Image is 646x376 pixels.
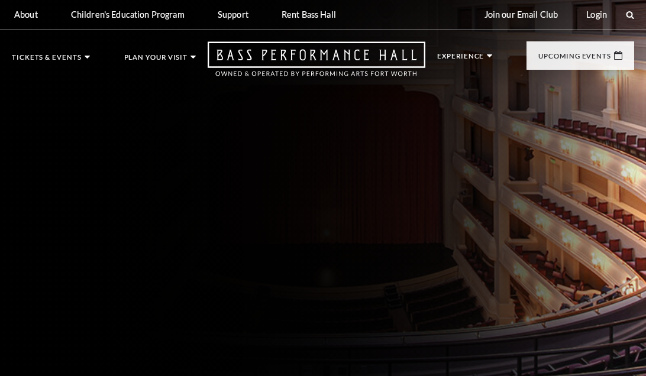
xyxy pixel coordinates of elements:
[218,9,248,20] p: Support
[71,9,185,20] p: Children's Education Program
[14,9,38,20] p: About
[124,54,188,67] p: Plan Your Visit
[437,53,484,66] p: Experience
[12,54,82,67] p: Tickets & Events
[282,9,336,20] p: Rent Bass Hall
[538,53,611,66] p: Upcoming Events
